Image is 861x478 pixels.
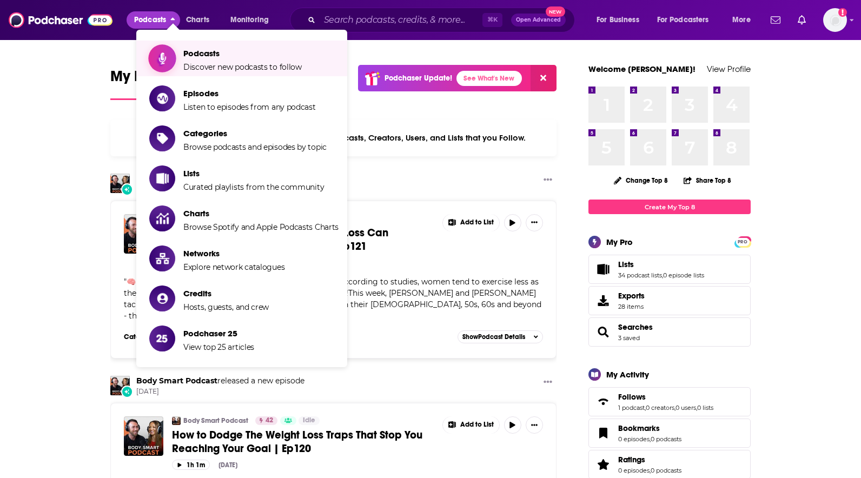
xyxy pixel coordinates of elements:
span: ⌘ K [482,13,502,27]
span: Episodes [183,88,316,98]
span: , [696,404,697,411]
button: Show More Button [526,214,543,231]
span: Add to List [460,218,494,227]
a: How to Dodge The Weight Loss Traps That Stop You Reaching Your Goal | Ep120 [172,428,435,455]
button: ShowPodcast Details [458,330,543,343]
button: Open AdvancedNew [511,14,566,26]
span: Browse podcasts and episodes by topic [183,142,327,152]
a: 0 podcasts [651,467,681,474]
a: 0 podcasts [651,435,681,443]
img: How to Dodge The Weight Loss Traps That Stop You Reaching Your Goal | Ep120 [124,416,163,456]
span: Lists [588,255,751,284]
button: open menu [725,11,764,29]
span: Charts [186,12,209,28]
a: 0 episodes [618,467,650,474]
span: PRO [736,238,749,246]
div: My Pro [606,237,633,247]
span: Exports [592,293,614,308]
span: Follows [618,392,646,402]
span: " [124,277,541,321]
div: My Activity [606,369,649,380]
a: Follows [618,392,713,402]
a: 0 creators [646,404,674,411]
span: Logged in as AtriaBooks [823,8,847,32]
a: Ratings [592,457,614,472]
span: Show Podcast Details [462,333,525,341]
span: New [546,6,565,17]
span: 🧠 Do you believe you're 'too old' to get fit and healthy?According to studies, women tend to exer... [124,277,541,321]
span: My Feed [110,67,168,92]
img: Body Smart Podcast [110,174,130,193]
span: , [650,435,651,443]
a: 0 lists [697,404,713,411]
button: Share Top 8 [683,170,732,191]
a: Bookmarks [618,423,681,433]
a: Follows [592,394,614,409]
a: 1 podcast [618,404,645,411]
a: Lists [618,260,704,269]
span: Ratings [618,455,645,464]
span: Lists [618,260,634,269]
div: New Episode [121,386,133,397]
span: Bookmarks [588,419,751,448]
span: View top 25 articles [183,342,254,352]
a: Body Smart Podcast [183,416,248,425]
span: 28 items [618,303,645,310]
a: 0 episodes [618,435,650,443]
button: 1h 1m [172,460,210,470]
button: Change Top 8 [607,174,674,187]
span: Follows [588,387,751,416]
button: close menu [127,11,180,29]
button: open menu [650,11,725,29]
span: Podchaser 25 [183,328,254,338]
button: Show More Button [539,174,557,187]
span: Discover new podcasts to follow [183,62,302,72]
a: View Profile [707,64,751,74]
span: Idle [303,415,315,426]
h3: released a new episode [136,376,304,386]
a: Lists [592,262,614,277]
input: Search podcasts, credits, & more... [320,11,482,29]
a: Show notifications dropdown [766,11,785,29]
a: 0 users [675,404,696,411]
button: Show More Button [443,416,499,434]
a: See What's New [456,71,522,86]
span: Listen to episodes from any podcast [183,102,316,112]
a: Searches [592,324,614,340]
span: Add to List [460,421,494,429]
span: Podcasts [183,48,302,58]
span: Searches [588,317,751,347]
span: , [674,404,675,411]
span: Charts [183,208,339,218]
span: , [662,271,663,279]
div: Your personalized Feed is curated based on the Podcasts, Creators, Users, and Lists that you Follow. [110,119,557,156]
a: 34 podcast lists [618,271,662,279]
span: Categories [183,128,327,138]
div: Search podcasts, credits, & more... [300,8,585,32]
span: Exports [618,291,645,301]
span: Credits [183,288,269,298]
div: New Episode [121,183,133,195]
button: Show More Button [443,214,499,231]
a: Podchaser - Follow, Share and Rate Podcasts [9,10,112,30]
span: For Business [597,12,639,28]
img: Body Smart Podcast [110,376,130,395]
p: Podchaser Update! [385,74,452,83]
span: How to Dodge The Weight Loss Traps That Stop You Reaching Your Goal | Ep120 [172,428,422,455]
a: It's Never Too Late: Fitness and Fat Loss Can Transforn Your Life at Any Stage | Ep121 [124,214,163,254]
a: Searches [618,322,653,332]
span: Networks [183,248,284,258]
a: Bookmarks [592,426,614,441]
svg: Add a profile image [838,8,847,17]
span: [DATE] [136,387,304,396]
span: Lists [183,168,324,178]
a: Body Smart Podcast [136,376,217,386]
span: For Podcasters [657,12,709,28]
a: 3 saved [618,334,640,342]
span: Browse Spotify and Apple Podcasts Charts [183,222,339,232]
